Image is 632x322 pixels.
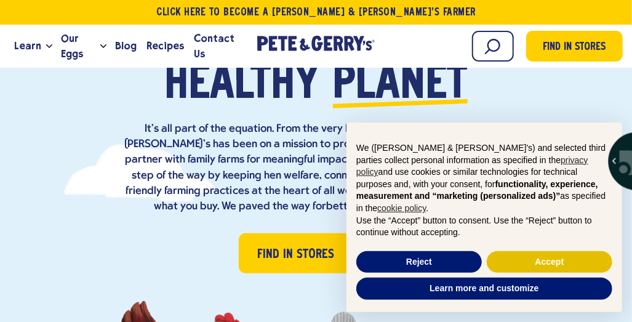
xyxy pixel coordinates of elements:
span: planet [333,63,468,109]
a: Recipes [142,30,189,63]
button: Open the dropdown menu for Our Eggs [100,44,106,49]
span: Our Eggs [61,31,95,62]
input: Search [472,31,514,62]
a: Contact Us [189,30,245,63]
a: Learn [9,30,46,63]
button: Reject [356,251,482,273]
a: cookie policy [377,203,426,213]
button: Accept [487,251,612,273]
span: Recipes [146,38,184,54]
p: We ([PERSON_NAME] & [PERSON_NAME]'s) and selected third parties collect personal information as s... [356,142,612,215]
span: Contact Us [194,31,240,62]
button: Learn more and customize [356,278,612,300]
strong: better [326,201,358,212]
a: Our Eggs [56,30,100,63]
a: Find in Stores [239,233,393,273]
button: Open the dropdown menu for Learn [46,44,52,49]
a: Find in Stores [526,31,623,62]
span: Find in Stores [257,245,334,264]
p: Use the “Accept” button to consent. Use the “Reject” button to continue without accepting. [356,215,612,239]
span: Learn [14,38,41,54]
p: It’s all part of the equation. From the very beginning, [PERSON_NAME] & [PERSON_NAME]’s has been ... [119,121,513,214]
span: Find in Stores [543,39,606,56]
span: Blog [115,38,137,54]
span: healthy [165,63,319,109]
a: Blog [110,30,142,63]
